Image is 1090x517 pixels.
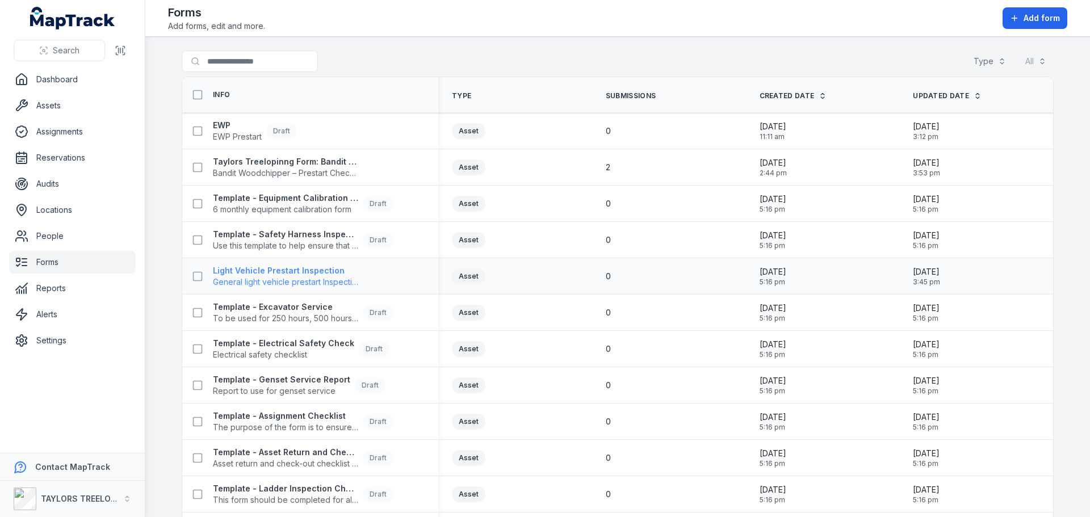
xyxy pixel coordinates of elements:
div: Asset [452,159,485,175]
span: [DATE] [760,411,786,423]
a: Template - Electrical Safety CheckElectrical safety checklistDraft [213,338,389,360]
strong: Template - Safety Harness Inspection [213,229,358,240]
a: Reports [9,277,136,300]
span: Use this template to help ensure that your harness is in good condition before use to reduce the ... [213,240,358,251]
span: Created Date [760,91,815,100]
div: Asset [452,123,485,139]
span: Electrical safety checklist [213,349,354,360]
span: Bandit Woodchipper – Prestart Checklist [213,167,358,179]
a: Alerts [9,303,136,326]
strong: EWP [213,120,262,131]
h2: Forms [168,5,265,20]
span: 5:16 pm [913,241,940,250]
a: Light Vehicle Prestart InspectionGeneral light vehicle prestart Inspection form [213,265,358,288]
span: [DATE] [913,266,940,278]
time: 03/06/2025, 5:16:59 pm [913,448,940,468]
time: 03/06/2025, 5:16:59 pm [760,302,786,323]
span: 5:16 pm [913,314,940,323]
span: [DATE] [760,375,786,386]
time: 03/06/2025, 5:16:59 pm [760,448,786,468]
strong: Template - Electrical Safety Check [213,338,354,349]
a: Settings [9,329,136,352]
div: Asset [452,450,485,466]
span: 3:12 pm [913,132,940,141]
a: Dashboard [9,68,136,91]
a: Updated Date [913,91,982,100]
span: 5:16 pm [760,350,786,359]
time: 28/08/2025, 2:44:53 pm [760,157,787,178]
strong: Template - Asset Return and Check-out Checklist [213,447,358,458]
a: Template - Ladder Inspection ChecklistThis form should be completed for all ladders.Draft [213,483,393,506]
div: Asset [452,268,485,284]
div: Draft [363,305,393,321]
div: Draft [355,377,385,393]
button: All [1018,51,1054,72]
a: Template - Genset Service ReportReport to use for genset serviceDraft [213,374,385,397]
time: 03/06/2025, 5:16:59 pm [760,484,786,505]
a: Assignments [9,120,136,143]
span: [DATE] [760,484,786,495]
button: Add form [1003,7,1067,29]
a: Forms [9,251,136,274]
button: Type [966,51,1013,72]
span: 5:16 pm [913,205,940,214]
span: General light vehicle prestart Inspection form [213,276,358,288]
a: Audits [9,173,136,195]
time: 01/09/2025, 3:45:26 pm [913,266,940,287]
a: Locations [9,199,136,221]
span: [DATE] [913,375,940,386]
a: People [9,225,136,247]
span: [DATE] [913,194,940,205]
span: 0 [606,271,611,282]
span: Search [53,45,79,56]
span: 5:16 pm [760,495,786,505]
time: 01/09/2025, 11:11:04 am [760,121,786,141]
span: Info [213,90,230,99]
span: [DATE] [760,194,786,205]
strong: Light Vehicle Prestart Inspection [213,265,358,276]
span: This form should be completed for all ladders. [213,494,358,506]
span: [DATE] [760,448,786,459]
time: 03/06/2025, 5:16:59 pm [760,230,786,250]
div: Draft [363,196,393,212]
span: 5:16 pm [760,278,786,287]
time: 03/06/2025, 5:16:59 pm [913,230,940,250]
span: 0 [606,489,611,500]
time: 01/09/2025, 3:53:11 pm [913,157,940,178]
div: Draft [363,232,393,248]
a: MapTrack [30,7,115,30]
a: Assets [9,94,136,117]
span: [DATE] [913,121,940,132]
span: 5:16 pm [913,386,940,396]
a: Reservations [9,146,136,169]
span: [DATE] [913,157,940,169]
span: [DATE] [913,411,940,423]
span: 0 [606,380,611,391]
strong: Template - Excavator Service [213,301,358,313]
span: 0 [606,234,611,246]
div: Asset [452,196,485,212]
span: Add forms, edit and more. [168,20,265,32]
span: 5:16 pm [760,314,786,323]
div: Asset [452,232,485,248]
span: [DATE] [760,339,786,350]
div: Draft [359,341,389,357]
div: Draft [363,486,393,502]
span: Updated Date [913,91,969,100]
div: Draft [266,123,297,139]
span: The purpose of the form is to ensure the employee is licenced and capable in operation the asset. [213,422,358,433]
div: Draft [363,450,393,466]
span: 5:16 pm [760,205,786,214]
time: 03/06/2025, 5:16:59 pm [760,411,786,432]
span: 3:53 pm [913,169,940,178]
span: 0 [606,307,611,318]
span: EWP Prestart [213,131,262,142]
span: 0 [606,416,611,427]
time: 01/09/2025, 3:12:24 pm [913,121,940,141]
span: 5:16 pm [760,423,786,432]
button: Search [14,40,105,61]
span: 0 [606,343,611,355]
strong: Template - Ladder Inspection Checklist [213,483,358,494]
span: 5:16 pm [913,495,940,505]
span: 0 [606,198,611,209]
